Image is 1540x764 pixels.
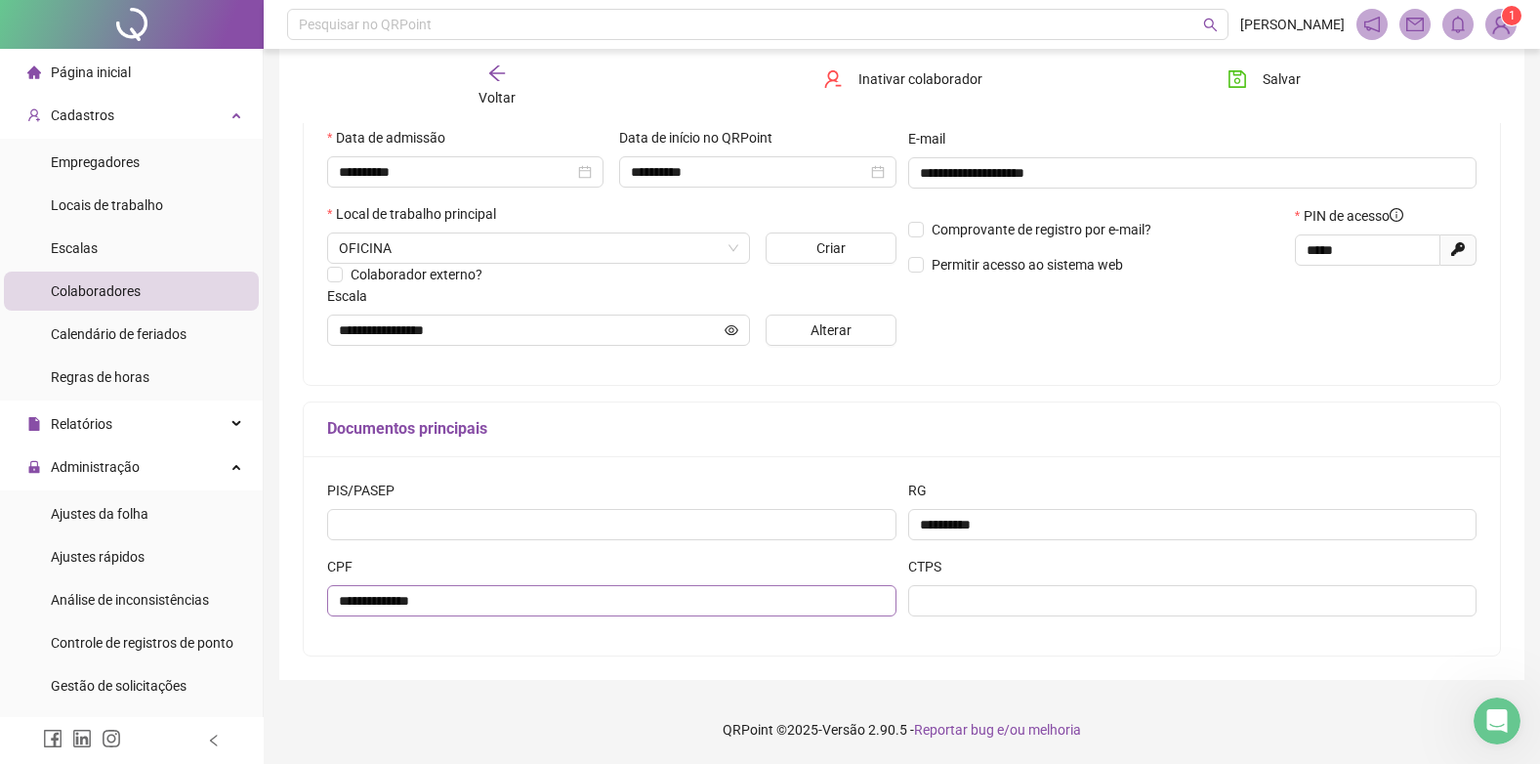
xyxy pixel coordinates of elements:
label: RG [908,480,939,501]
label: Escala [327,285,380,307]
span: Criar [816,237,846,259]
footer: QRPoint © 2025 - 2.90.5 - [264,696,1540,764]
span: user-add [27,107,41,121]
span: Escalas [51,240,98,256]
span: home [27,64,41,78]
img: 84879 [1486,10,1516,39]
label: Data de início no QRPoint [619,127,785,149]
span: [PERSON_NAME] [1240,14,1345,35]
label: PIS/PASEP [327,480,407,501]
button: Inativar colaborador [809,64,997,95]
span: instagram [102,729,121,748]
span: lock [27,459,41,473]
sup: Atualize o seu contato no menu Meus Dados [1502,6,1521,25]
span: user-delete [823,69,843,89]
label: E-mail [908,128,958,149]
span: bell [1449,16,1467,33]
span: Permitir acesso ao sistema web [932,257,1123,273]
button: Salvar [1213,64,1315,95]
span: save [1228,69,1247,89]
span: notification [1363,16,1381,33]
span: Administração [51,459,140,475]
span: Calendário de feriados [51,326,187,342]
h5: Documentos principais [327,417,1477,441]
span: Regras de horas [51,369,149,385]
button: Alterar [766,315,896,346]
label: Data de admissão [327,127,458,149]
span: Relatórios [51,416,112,432]
span: info-circle [1390,208,1403,222]
button: Criar [766,233,896,264]
iframe: Intercom live chat [1474,698,1520,744]
span: Comprovante de registro por e-mail? [932,222,1151,237]
span: Voltar [479,90,516,106]
span: Cadastros [51,107,114,123]
span: Colaboradores [51,283,141,299]
span: linkedin [72,729,92,748]
span: Ajustes rápidos [51,549,145,565]
span: Inativar colaborador [858,68,982,90]
span: eye [725,323,738,337]
label: CTPS [908,556,954,577]
span: Alterar [811,319,852,341]
label: CPF [327,556,365,577]
span: file [27,416,41,430]
span: Análise de inconsistências [51,592,209,608]
span: PIN de acesso [1304,205,1403,227]
label: Local de trabalho principal [327,203,509,225]
span: Versão [822,722,865,738]
span: arrow-left [487,64,507,83]
span: mail [1406,16,1424,33]
span: Salvar [1263,68,1301,90]
span: Ajustes da folha [51,506,148,522]
span: 1 [1509,9,1516,22]
span: Controle de registros de ponto [51,635,233,651]
span: Colaborador externo? [351,267,482,282]
span: Gestão de solicitações [51,678,187,694]
span: Página inicial [51,64,131,80]
span: facebook [43,729,62,748]
span: Reportar bug e/ou melhoria [914,722,1081,738]
span: search [1203,18,1218,32]
span: left [207,734,221,747]
span: AVENIDA MIGUEL SUTIL, 3212 [339,233,738,263]
span: Locais de trabalho [51,197,163,213]
span: Empregadores [51,154,140,170]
